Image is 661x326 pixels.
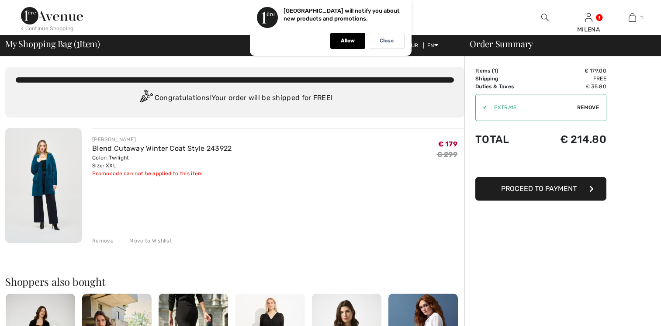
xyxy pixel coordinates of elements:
p: Allow [341,38,355,44]
div: Congratulations! Your order will be shipped for FREE! [16,90,454,107]
span: My Shopping Bag ( Item) [5,39,100,48]
div: Promocode can not be applied to this item [92,170,232,177]
span: € 179 [438,140,458,148]
input: Promo code [487,94,577,121]
div: MILENA [567,25,610,34]
img: search the website [541,12,549,23]
td: € 35.80 [535,83,606,90]
p: Close [380,38,394,44]
a: Blend Cutaway Winter Coat Style 243922 [92,144,232,153]
div: ✔ [476,104,487,111]
td: Duties & Taxes [475,83,535,90]
td: € 179.00 [535,67,606,75]
div: Remove [92,237,114,245]
s: € 299 [437,150,458,159]
div: Order Summary [459,39,656,48]
div: Color: Twilight Size: XXL [92,154,232,170]
span: Remove [577,104,599,111]
span: 1 [494,68,496,74]
td: Shipping [475,75,535,83]
img: My Info [585,12,592,23]
img: My Bag [629,12,636,23]
iframe: PayPal [475,154,606,174]
div: < Continue Shopping [21,24,74,32]
span: 1 [640,14,643,21]
img: 1ère Avenue [21,7,83,24]
span: 1 [76,37,80,49]
td: Free [535,75,606,83]
span: Proceed to Payment [501,184,577,193]
button: Proceed to Payment [475,177,606,201]
a: 1 [611,12,654,23]
p: [GEOGRAPHIC_DATA] will notify you about new products and promotions. [284,7,400,22]
h2: Shoppers also bought [5,276,464,287]
td: € 214.80 [535,125,606,154]
div: [PERSON_NAME] [92,135,232,143]
img: Blend Cutaway Winter Coat Style 243922 [5,128,82,243]
div: Move to Wishlist [122,237,172,245]
img: Congratulation2.svg [137,90,155,107]
td: Items ( ) [475,67,535,75]
a: Sign In [585,13,592,21]
span: EN [427,42,438,49]
td: Total [475,125,535,154]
